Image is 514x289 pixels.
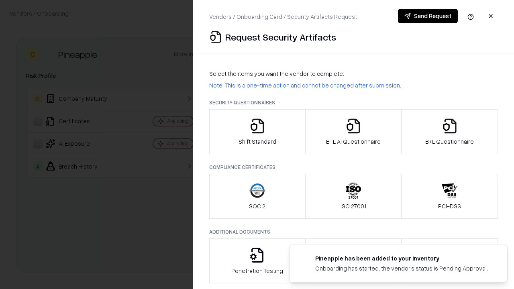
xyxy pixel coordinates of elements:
p: Compliance Certificates [209,164,498,171]
p: Note: This is a one-time action and cannot be changed after submission. [209,81,498,90]
p: Select the items you want the vendor to complete: [209,69,498,78]
p: Shift Standard [239,137,276,146]
p: SOC 2 [249,202,265,210]
img: pineappleenergy.com [299,254,309,264]
button: ISO 27001 [305,174,402,219]
p: B+L Questionnaire [425,137,474,146]
p: Vendors / Onboarding Card / Security Artifacts Request [209,12,357,21]
button: Send Request [398,9,458,23]
p: Request Security Artifacts [225,31,336,43]
button: Privacy Policy [305,238,402,283]
p: Security Questionnaires [209,99,498,106]
button: Penetration Testing [209,238,306,283]
button: SOC 2 [209,174,306,219]
button: PCI-DSS [401,174,498,219]
p: Additional Documents [209,228,498,235]
p: B+L AI Questionnaire [326,137,381,146]
p: Penetration Testing [231,267,283,275]
button: Data Processing Agreement [401,238,498,283]
button: B+L Questionnaire [401,109,498,154]
button: Shift Standard [209,109,306,154]
div: Onboarding has started, the vendor's status is Pending Approval. [315,264,488,273]
button: B+L AI Questionnaire [305,109,402,154]
p: ISO 27001 [341,202,366,210]
p: PCI-DSS [438,202,461,210]
div: Pineapple has been added to your inventory [315,254,488,263]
